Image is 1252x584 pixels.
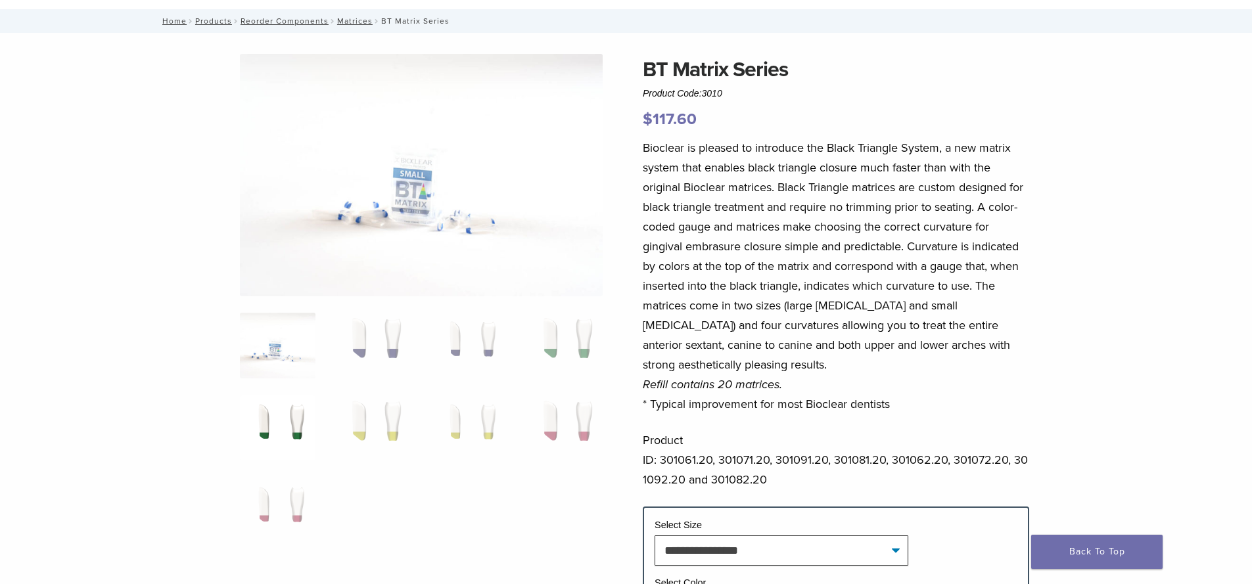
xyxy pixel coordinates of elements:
[643,88,722,99] span: Product Code:
[158,16,187,26] a: Home
[655,520,702,530] label: Select Size
[526,313,602,378] img: BT Matrix Series - Image 4
[335,313,411,378] img: BT Matrix Series - Image 2
[240,478,315,544] img: BT Matrix Series - Image 9
[195,16,232,26] a: Products
[643,110,653,129] span: $
[643,377,782,392] em: Refill contains 20 matrices.
[643,110,697,129] bdi: 117.60
[373,18,381,24] span: /
[240,54,603,296] img: Anterior Black Triangle Series Matrices
[526,395,602,461] img: BT Matrix Series - Image 8
[431,313,507,378] img: BT Matrix Series - Image 3
[240,313,315,378] img: Anterior-Black-Triangle-Series-Matrices-324x324.jpg
[431,395,507,461] img: BT Matrix Series - Image 7
[329,18,337,24] span: /
[702,88,722,99] span: 3010
[337,16,373,26] a: Matrices
[187,18,195,24] span: /
[153,9,1100,33] nav: BT Matrix Series
[240,395,315,461] img: BT Matrix Series - Image 5
[232,18,241,24] span: /
[1031,535,1163,569] a: Back To Top
[643,430,1029,489] p: Product ID: 301061.20, 301071.20, 301091.20, 301081.20, 301062.20, 301072.20, 301092.20 and 30108...
[241,16,329,26] a: Reorder Components
[643,138,1029,414] p: Bioclear is pleased to introduce the Black Triangle System, a new matrix system that enables blac...
[335,395,411,461] img: BT Matrix Series - Image 6
[643,54,1029,85] h1: BT Matrix Series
